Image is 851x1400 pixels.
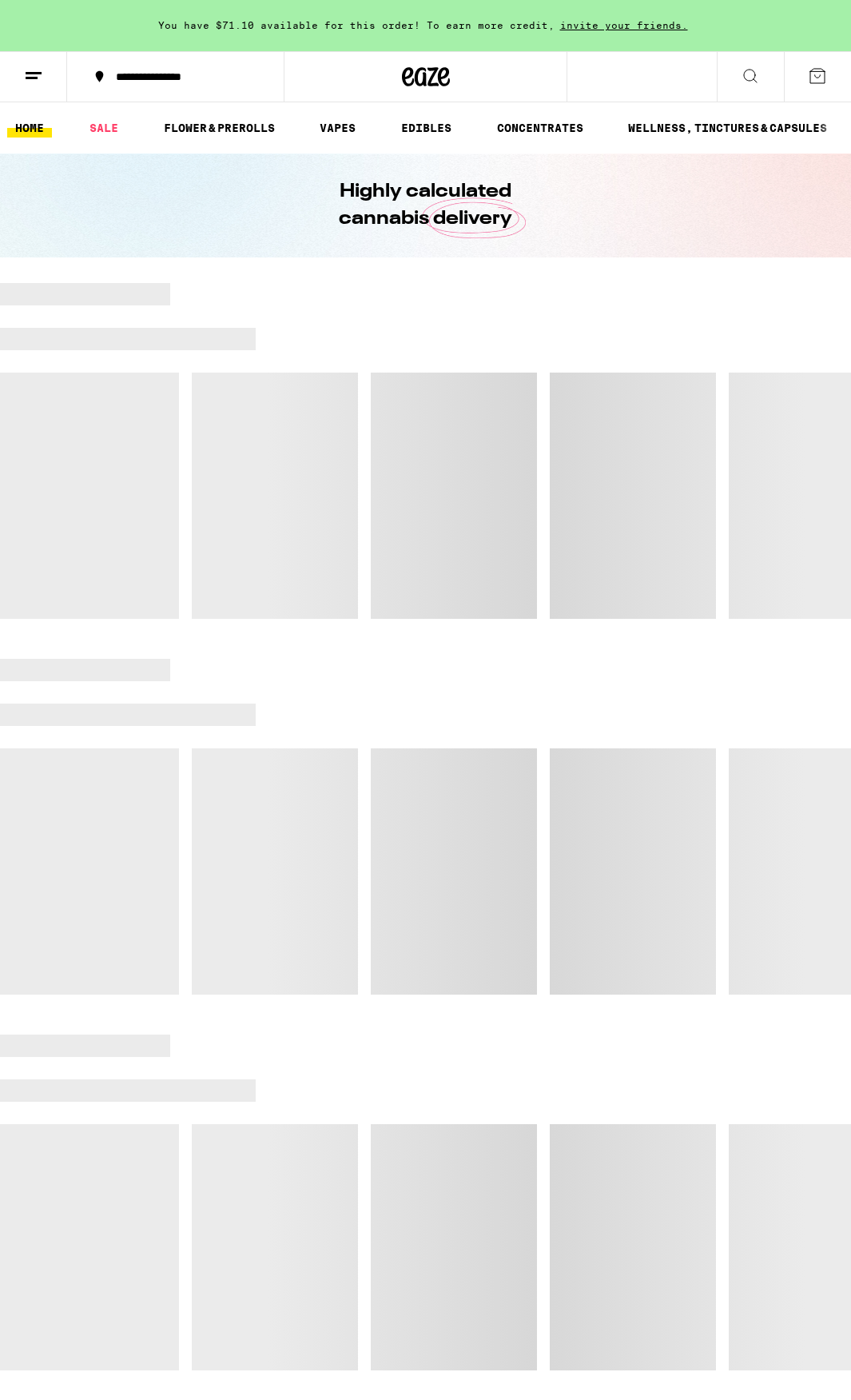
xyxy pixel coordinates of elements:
a: VAPES [312,118,364,138]
a: EDIBLES [393,118,459,138]
span: invite your friends. [555,20,694,30]
span: You have $71.10 available for this order! To earn more credit, [158,20,555,30]
a: HOME [7,118,52,138]
a: CONCENTRATES [489,118,591,138]
a: FLOWER & PREROLLS [156,118,283,138]
h1: Highly calculated cannabis delivery [294,178,558,233]
a: WELLNESS, TINCTURES & CAPSULES [620,118,835,138]
a: SALE [82,118,126,138]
